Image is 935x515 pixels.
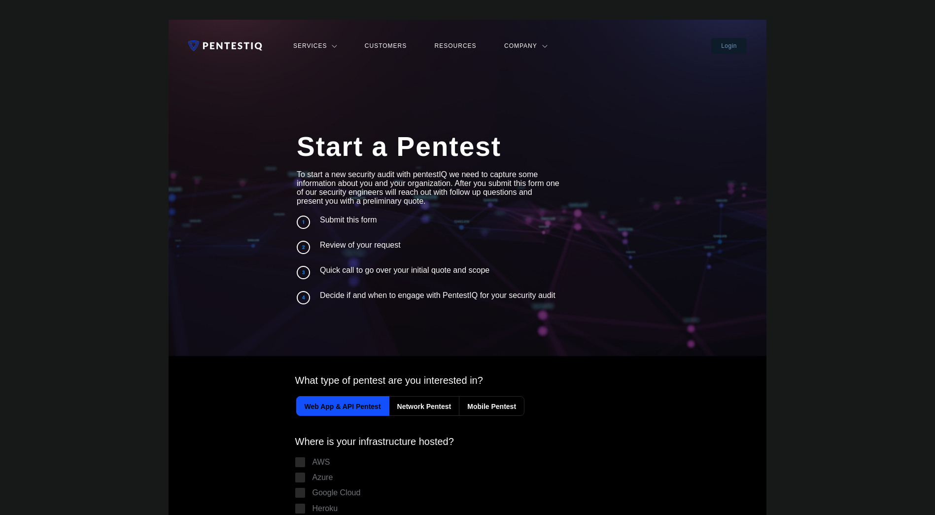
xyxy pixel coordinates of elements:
[432,39,480,52] a: Resources
[320,266,559,275] p: Quick call to go over your initial quote and scope
[296,396,389,416] label: Web App & API Pentest
[297,170,559,206] p: To start a new security audit with pentestIQ we need to capture some information about you and yo...
[295,457,640,467] label: AWS
[501,39,550,52] a: Company
[297,291,310,304] img: step 4
[297,131,559,162] h1: Start a Pentest
[295,374,640,386] label: What type of pentest are you interested in?
[295,473,640,482] label: Azure
[295,504,640,513] label: Heroku
[389,396,460,416] label: Network Pentest
[711,38,747,54] a: Login
[297,241,310,254] img: step 2
[290,39,340,52] a: Services
[459,396,524,416] label: Mobile Pentest
[295,436,640,447] label: Where is your infrastructure hosted?
[320,291,559,300] p: Decide if and when to engage with PentestIQ for your security audit
[320,241,559,250] p: Review of your request
[320,216,559,224] p: Submit this form
[362,39,410,52] a: Customers
[295,488,640,497] label: Google Cloud
[297,216,310,229] img: step 1
[297,266,310,279] img: step 3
